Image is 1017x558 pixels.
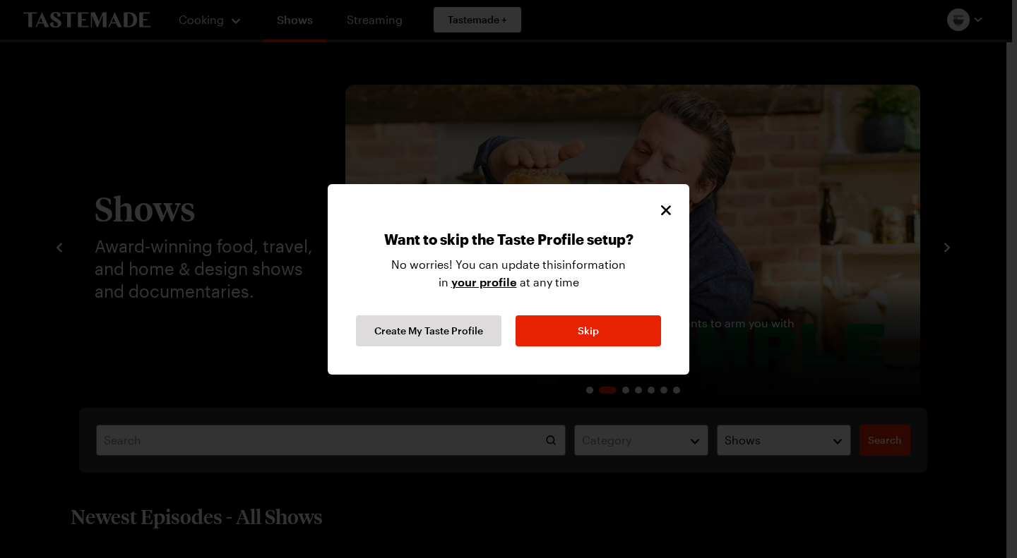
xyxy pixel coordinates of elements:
[391,256,626,301] p: No worries! You can update this information in at any time
[516,315,661,346] button: Skip Taste Profile
[657,201,675,219] button: Close
[374,324,483,338] span: Create My Taste Profile
[356,315,501,346] button: Continue Taste Profile
[578,324,599,338] span: Skip
[384,231,634,256] p: Want to skip the Taste Profile setup?
[451,274,517,289] a: your profile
